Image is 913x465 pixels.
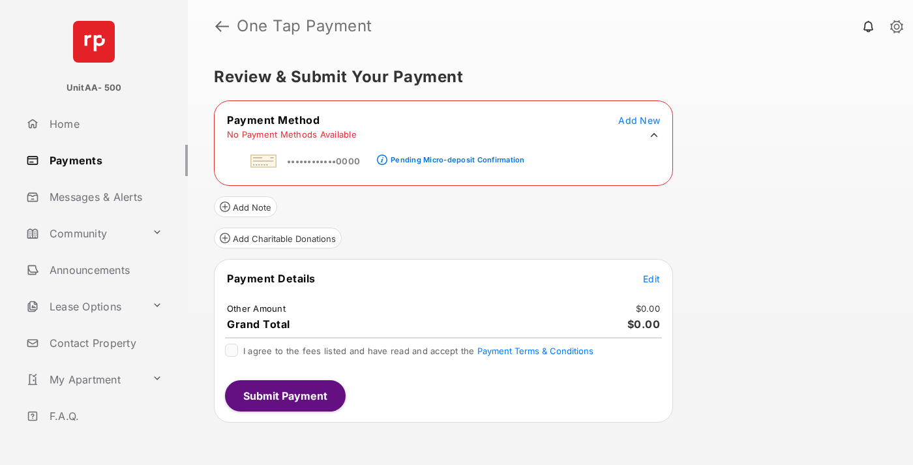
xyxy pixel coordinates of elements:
a: Announcements [21,254,188,286]
p: UnitAA- 500 [67,82,122,95]
a: Pending Micro-deposit Confirmation [387,145,524,167]
span: ••••••••••••0000 [287,156,360,166]
button: Edit [643,272,660,285]
span: Add New [618,115,660,126]
a: Messages & Alerts [21,181,188,213]
a: Payments [21,145,188,176]
span: Payment Details [227,272,316,285]
button: Add New [618,113,660,127]
td: No Payment Methods Available [226,128,357,140]
button: Add Note [214,196,277,217]
strong: One Tap Payment [237,18,372,34]
td: $0.00 [635,303,661,314]
td: Other Amount [226,303,286,314]
a: Lease Options [21,291,147,322]
button: I agree to the fees listed and have read and accept the [477,346,593,356]
h5: Review & Submit Your Payment [214,69,876,85]
span: Payment Method [227,113,320,127]
a: F.A.Q. [21,400,188,432]
span: I agree to the fees listed and have read and accept the [243,346,593,356]
button: Submit Payment [225,380,346,412]
a: Contact Property [21,327,188,359]
img: svg+xml;base64,PHN2ZyB4bWxucz0iaHR0cDovL3d3dy53My5vcmcvMjAwMC9zdmciIHdpZHRoPSI2NCIgaGVpZ2h0PSI2NC... [73,21,115,63]
span: Edit [643,273,660,284]
a: My Apartment [21,364,147,395]
a: Community [21,218,147,249]
span: $0.00 [627,318,661,331]
span: Grand Total [227,318,290,331]
div: Pending Micro-deposit Confirmation [391,155,524,164]
a: Home [21,108,188,140]
button: Add Charitable Donations [214,228,342,248]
